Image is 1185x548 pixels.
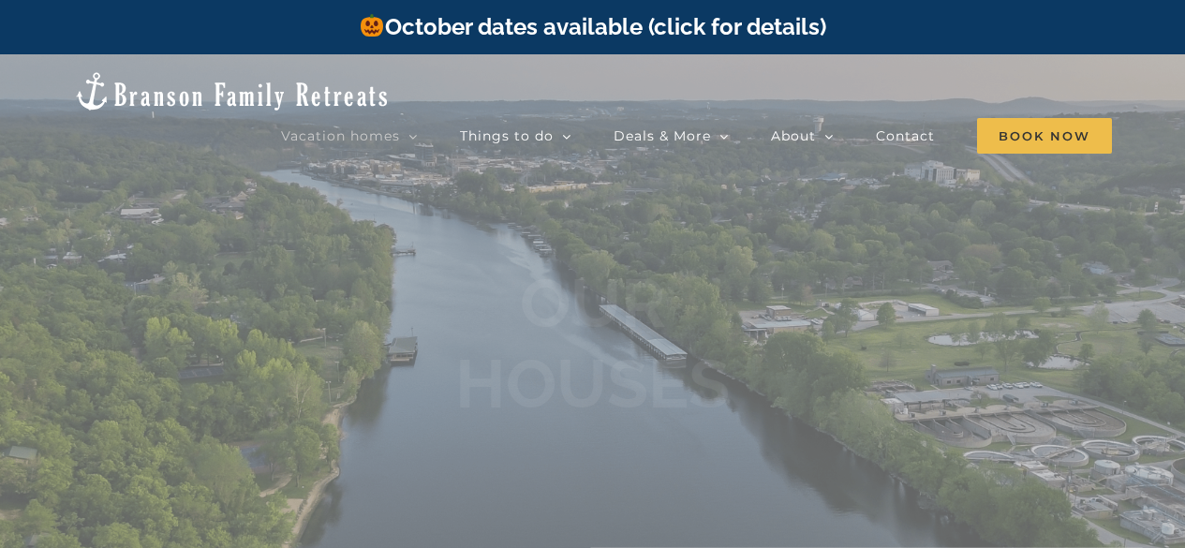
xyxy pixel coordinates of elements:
[455,263,730,423] b: OUR HOUSES
[614,129,711,142] span: Deals & More
[281,129,400,142] span: Vacation homes
[876,129,935,142] span: Contact
[614,117,729,155] a: Deals & More
[771,117,834,155] a: About
[977,118,1112,154] span: Book Now
[460,117,571,155] a: Things to do
[876,117,935,155] a: Contact
[977,117,1112,155] a: Book Now
[359,13,825,40] a: October dates available (click for details)
[73,70,391,112] img: Branson Family Retreats Logo
[771,129,816,142] span: About
[281,117,418,155] a: Vacation homes
[361,14,383,37] img: 🎃
[460,129,554,142] span: Things to do
[281,117,1112,155] nav: Main Menu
